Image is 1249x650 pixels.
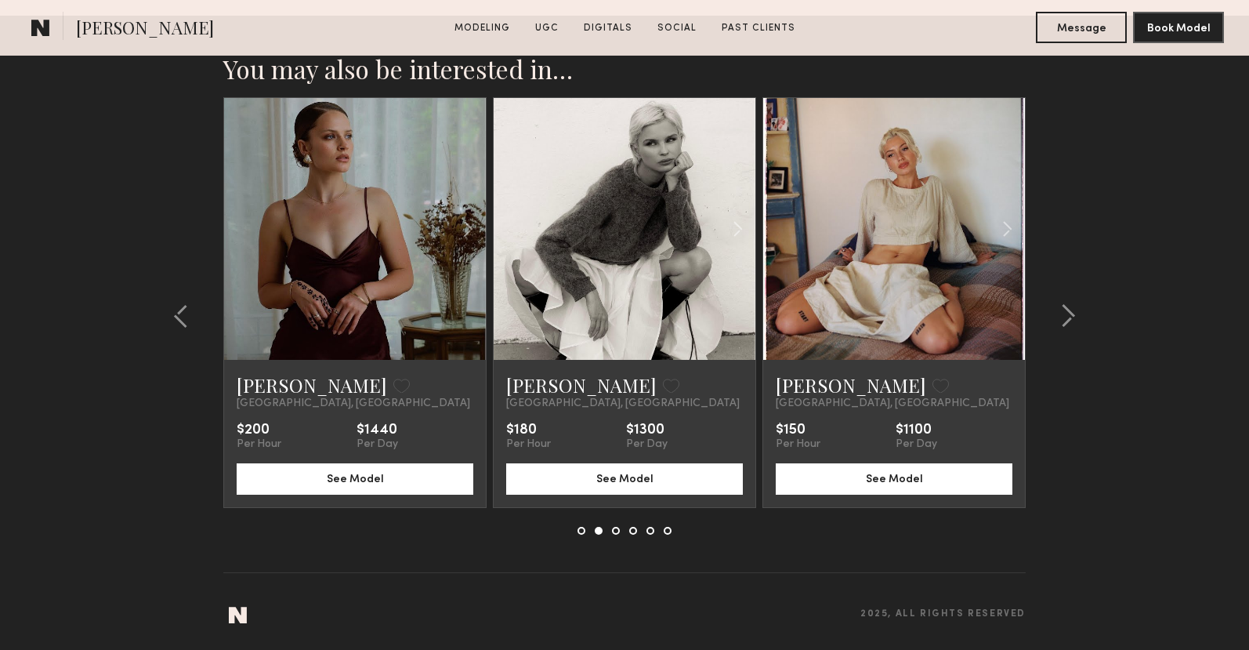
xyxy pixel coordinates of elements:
span: [GEOGRAPHIC_DATA], [GEOGRAPHIC_DATA] [776,398,1009,410]
span: [PERSON_NAME] [76,16,214,43]
span: 2025, all rights reserved [860,609,1026,619]
a: Social [651,21,703,35]
div: Per Hour [237,438,281,451]
button: See Model [237,463,473,495]
div: $180 [506,423,551,438]
div: Per Day [626,438,668,451]
a: Past Clients [715,21,802,35]
span: [GEOGRAPHIC_DATA], [GEOGRAPHIC_DATA] [506,398,740,410]
button: Message [1036,12,1127,43]
a: See Model [237,471,473,485]
a: [PERSON_NAME] [506,372,657,398]
div: Per Hour [776,438,820,451]
a: See Model [506,471,743,485]
div: $150 [776,423,820,438]
a: [PERSON_NAME] [776,372,926,398]
h2: You may also be interested in… [223,53,1026,85]
div: $1300 [626,423,668,438]
a: See Model [776,471,1012,485]
button: See Model [506,463,743,495]
div: Per Day [896,438,937,451]
a: UGC [529,21,565,35]
a: [PERSON_NAME] [237,372,387,398]
a: Digitals [577,21,639,35]
div: $1100 [896,423,937,438]
button: See Model [776,463,1012,495]
span: [GEOGRAPHIC_DATA], [GEOGRAPHIC_DATA] [237,398,470,410]
div: $1440 [357,423,398,438]
div: Per Day [357,438,398,451]
a: Modeling [448,21,516,35]
a: Book Model [1133,20,1224,34]
button: Book Model [1133,12,1224,43]
div: $200 [237,423,281,438]
div: Per Hour [506,438,551,451]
